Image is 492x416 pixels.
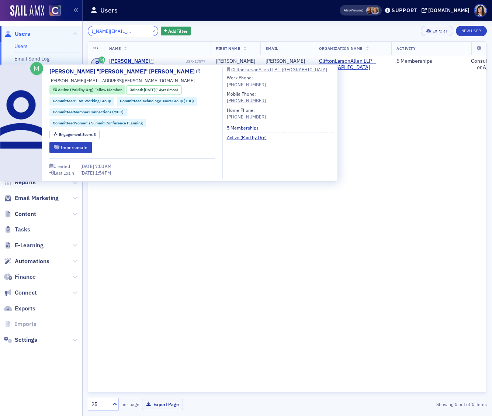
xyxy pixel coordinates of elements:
[4,257,49,265] a: Automations
[95,170,111,176] span: 1:54 PM
[4,194,59,202] a: Email Marketing
[150,27,157,34] button: ×
[120,98,141,103] span: Committee :
[421,26,453,36] button: Export
[266,46,278,51] span: Email
[474,4,487,17] span: Profile
[117,97,198,106] div: Committee:
[4,30,30,38] a: Users
[53,87,122,93] a: Active (Paid by Org) Fellow Member
[49,85,125,94] div: Active (Paid by Org): Active (Paid by Org): Fellow Member
[49,142,92,153] button: Impersonate
[109,58,184,78] a: [PERSON_NAME] "[PERSON_NAME]" [PERSON_NAME]
[266,58,309,84] div: [PERSON_NAME][EMAIL_ADDRESS][PERSON_NAME][DOMAIN_NAME]
[344,8,351,13] div: Also
[15,210,36,218] span: Content
[227,124,264,131] a: 5 Memberships
[428,7,470,14] div: [DOMAIN_NAME]
[15,30,30,38] span: Users
[344,8,363,13] span: Viewing
[109,46,121,51] span: Name
[10,5,44,17] img: SailAMX
[15,226,30,234] span: Tasks
[53,120,143,126] a: Committee:Women's Summit Conference Planning
[186,59,205,64] div: USR-17577
[4,320,37,328] a: Imports
[49,67,200,76] a: [PERSON_NAME] "[PERSON_NAME]" [PERSON_NAME]
[54,171,74,175] div: Last Login
[53,164,70,168] div: Created
[4,336,37,344] a: Settings
[4,226,30,234] a: Tasks
[80,170,95,176] span: [DATE]
[168,28,188,34] span: Add Filter
[49,130,100,139] div: Engagement Score: 3
[49,119,146,127] div: Committee:
[49,97,114,106] div: Committee:
[4,178,36,186] a: Reports
[4,305,35,313] a: Exports
[49,108,127,117] div: Committee:
[95,163,111,169] span: 7:00 AM
[161,27,191,36] button: AddFilter
[94,87,122,92] span: Fellow Member
[15,178,36,186] span: Reports
[14,55,49,62] a: Email Send Log
[227,134,272,141] a: Active (Paid by Org)
[15,289,37,297] span: Connect
[130,87,144,93] span: Joined :
[392,7,417,14] div: Support
[53,98,74,103] span: Committee :
[88,26,158,36] input: Search…
[422,8,472,13] button: [DOMAIN_NAME]
[120,98,194,104] a: Committee:Technology Users Group (TUG)
[53,109,74,114] span: Committee :
[144,87,178,93] div: (14yrs 8mos)
[227,97,266,104] a: [PHONE_NUMBER]
[319,58,386,71] a: CliftonLarsonAllen LLP – [GEOGRAPHIC_DATA]
[319,72,386,79] div: ORG-3725
[4,273,36,281] a: Finance
[15,320,37,328] span: Imports
[231,68,327,72] div: CliftonLarsonAllen LLP – [GEOGRAPHIC_DATA]
[59,132,94,137] span: Engagement Score :
[126,85,181,94] div: Joined: 2010-11-30 00:00:00
[359,401,487,408] div: Showing out of items
[53,98,111,104] a: Committee:PEAK Working Group
[91,400,108,408] div: 25
[53,109,124,115] a: Committee:Member Connections (MCC)
[396,46,416,51] span: Activity
[142,399,183,410] button: Export Page
[4,241,44,250] a: E-Learning
[49,77,195,84] span: [PERSON_NAME][EMAIL_ADDRESS][PERSON_NAME][DOMAIN_NAME]
[100,6,118,15] h1: Users
[58,87,94,92] span: Active (Paid by Org)
[14,43,28,49] a: Users
[15,241,44,250] span: E-Learning
[319,58,386,71] span: CliftonLarsonAllen LLP – Greenwood Village
[396,58,432,65] a: 5 Memberships
[470,401,475,408] strong: 1
[371,7,379,14] span: Kelli Davis
[216,58,255,65] div: [PERSON_NAME]
[44,5,61,17] a: View Homepage
[53,120,74,126] span: Committee :
[227,74,266,88] div: Work Phone:
[366,7,374,14] span: Sheila Duggan
[59,133,96,137] div: 3
[4,289,37,297] a: Connect
[49,5,61,16] img: SailAMX
[216,46,240,51] span: First Name
[15,273,36,281] span: Finance
[144,87,155,92] span: [DATE]
[227,113,266,120] div: [PHONE_NUMBER]
[121,401,139,408] label: per page
[15,336,37,344] span: Settings
[80,163,95,169] span: [DATE]
[227,81,266,88] a: [PHONE_NUMBER]
[15,257,49,265] span: Automations
[15,194,59,202] span: Email Marketing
